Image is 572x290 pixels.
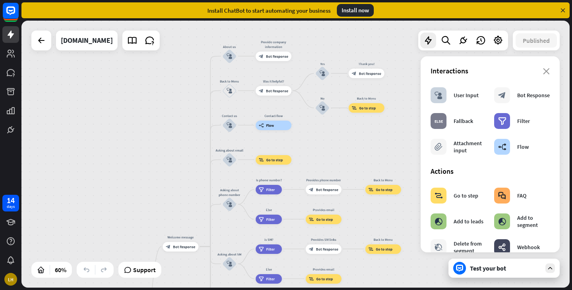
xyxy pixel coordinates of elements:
[309,277,314,281] i: block_goto
[435,243,443,251] i: block_delete_from_segment
[226,88,232,93] i: block_user_input
[316,217,333,222] span: Go to step
[319,105,325,111] i: block_user_input
[309,247,313,252] i: block_bot_response
[2,195,19,211] a: 14 days
[166,244,170,249] i: block_bot_response
[345,61,388,66] div: Thank you!
[302,267,345,272] div: Provides email
[302,207,345,212] div: Provides email
[7,197,15,204] div: 14
[266,247,275,252] span: Filter
[4,273,17,286] div: LH
[252,40,295,49] div: Provide company information
[259,88,263,93] i: block_bot_response
[498,192,506,200] i: block_faq
[259,277,264,281] i: filter
[368,187,373,192] i: block_goto
[309,187,313,192] i: block_bot_response
[345,96,388,101] div: Back to Menu
[316,187,338,192] span: Bot Response
[226,157,232,162] i: block_user_input
[517,92,550,99] div: Bot Response
[259,247,264,252] i: filter
[252,207,286,212] div: Else
[454,140,486,154] div: Attachment input
[215,252,244,257] div: Asking about SM
[337,4,374,17] div: Install now
[252,267,286,272] div: Else
[215,148,244,153] div: Asking about email
[454,218,483,225] div: Add to leads
[266,54,288,59] span: Bot Response
[308,96,337,101] div: No
[259,217,264,222] i: filter
[498,243,506,251] i: webhooks
[517,244,540,251] div: Webhook
[159,235,202,240] div: Welcome message
[226,122,232,128] i: block_user_input
[435,91,443,99] i: block_user_input
[454,192,478,199] div: Go to step
[61,31,113,50] div: personalfabric.cz
[226,53,232,59] i: block_user_input
[316,247,338,252] span: Bot Response
[266,157,283,162] span: Go to step
[173,244,195,249] span: Bot Response
[498,143,506,151] i: builder_tree
[316,277,333,281] span: Go to step
[498,217,506,225] i: block_add_to_segment
[431,66,550,75] div: Interactions
[266,217,275,222] span: Filter
[215,79,244,84] div: Back to Menu
[7,204,15,209] div: days
[252,79,295,84] div: Was it helpful?
[435,217,443,225] i: block_add_to_segment
[6,3,30,27] button: Open LiveChat chat widget
[302,237,345,242] div: Provides SM links
[259,187,264,192] i: filter
[266,277,275,281] span: Filter
[517,214,550,229] div: Add to segment
[368,247,373,252] i: block_goto
[215,113,244,118] div: Contact us
[517,192,526,199] div: FAQ
[266,123,274,128] span: Flow
[435,117,443,125] i: block_fallback
[352,71,356,76] i: block_bot_response
[266,187,275,192] span: Filter
[352,106,357,110] i: block_goto
[470,264,541,272] div: Test your bot
[454,240,486,254] div: Delete from segment
[431,167,550,176] div: Actions
[359,106,376,110] span: Go to step
[517,143,529,150] div: Flow
[215,188,244,197] div: Asking about phone number
[259,54,263,59] i: block_bot_response
[207,7,330,14] div: Install ChatBot to start automating your business
[376,187,392,192] span: Go to step
[454,92,479,99] div: User Input
[498,117,506,125] i: filter
[435,192,443,200] i: block_goto
[517,117,530,125] div: Filter
[133,263,156,276] span: Support
[52,263,69,276] div: 60%
[226,261,232,267] i: block_user_input
[376,247,392,252] span: Go to step
[454,117,473,125] div: Fallback
[259,157,264,162] i: block_goto
[252,178,286,182] div: Is phone number?
[308,61,337,66] div: Yes
[319,71,325,76] i: block_user_input
[252,237,286,242] div: is SM?
[362,237,405,242] div: Back to Menu
[359,71,381,76] span: Bot Response
[302,178,345,182] div: Provides phone number
[252,113,295,118] div: Contact flow
[266,88,288,93] span: Bot Response
[259,123,264,128] i: builder_tree
[498,91,506,99] i: block_bot_response
[309,217,314,222] i: block_goto
[516,33,557,48] button: Published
